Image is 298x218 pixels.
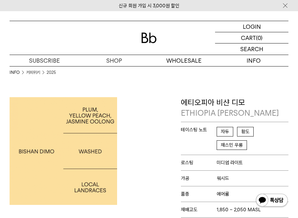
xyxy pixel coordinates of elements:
span: 품종 [181,191,217,197]
p: INFO [219,55,289,66]
img: 로고 [141,33,157,43]
span: 로스팅 [181,160,217,166]
p: WHOLESALE [149,55,219,66]
span: 황도 [237,127,254,136]
p: 에티오피아 비샨 디모 [181,97,288,119]
a: SHOP [79,55,149,66]
p: SEARCH [240,43,263,55]
img: 카카오톡 채널 1:1 채팅 버튼 [255,193,288,208]
a: 2025 [47,69,56,76]
img: 에티오피아 비샨 디모ETHIOPIA BISHAN DIMO [10,97,117,205]
p: ETHIOPIA [PERSON_NAME] [181,108,288,119]
p: CART [241,32,256,43]
a: SUBSCRIBE [10,55,79,66]
li: INFO [10,69,26,76]
span: 가공 [181,175,217,181]
span: 재스민 우롱 [217,140,247,150]
span: 테이스팅 노트 [181,127,217,133]
span: 재배고도 [181,207,217,213]
a: CART (0) [215,32,288,43]
span: 1,850 ~ 2,050 MASL [217,207,261,213]
a: 신규 회원 가입 시 3,000원 할인 [119,3,179,9]
span: 자두 [217,127,233,136]
p: LOGIN [243,21,261,32]
a: 커피위키 [26,69,40,76]
span: 미디엄 라이트 [217,160,243,166]
span: 워시드 [217,175,229,181]
p: (0) [256,32,263,43]
span: 에어룸 [217,191,229,197]
a: LOGIN [215,21,288,32]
